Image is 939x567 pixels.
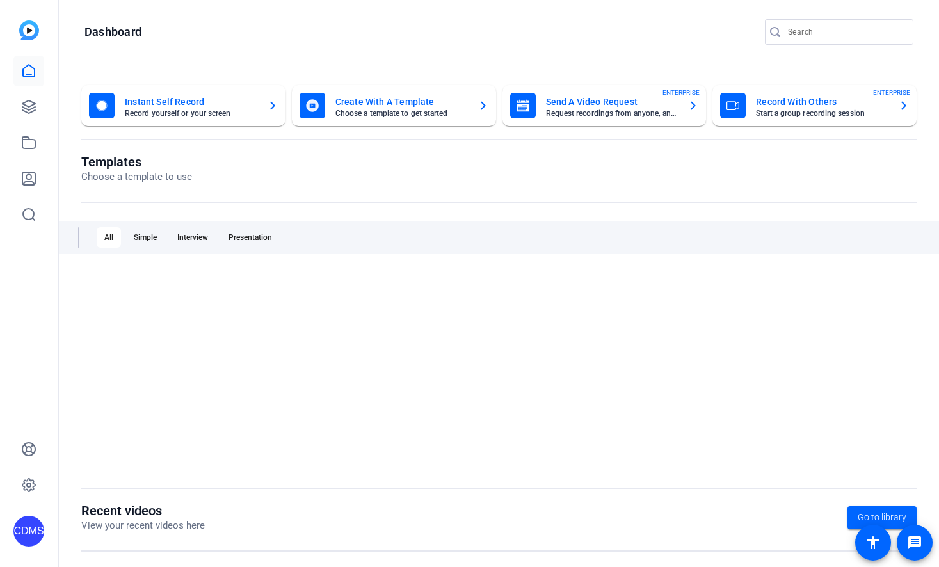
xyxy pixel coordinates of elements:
div: Presentation [221,227,280,248]
img: blue-gradient.svg [19,20,39,40]
div: Simple [126,227,165,248]
button: Create With A TemplateChoose a template to get started [292,85,496,126]
input: Search [788,24,903,40]
h1: Dashboard [84,24,141,40]
p: View your recent videos here [81,518,205,533]
mat-icon: message [907,535,922,550]
button: Instant Self RecordRecord yourself or your screen [81,85,285,126]
mat-card-title: Instant Self Record [125,94,257,109]
mat-card-subtitle: Start a group recording session [756,109,888,117]
mat-card-title: Record With Others [756,94,888,109]
div: Interview [170,227,216,248]
h1: Recent videos [81,503,205,518]
mat-icon: accessibility [865,535,881,550]
a: Go to library [847,506,917,529]
span: ENTERPRISE [662,88,700,97]
mat-card-subtitle: Record yourself or your screen [125,109,257,117]
h1: Templates [81,154,192,170]
button: Record With OthersStart a group recording sessionENTERPRISE [712,85,917,126]
mat-card-title: Send A Video Request [546,94,678,109]
mat-card-subtitle: Request recordings from anyone, anywhere [546,109,678,117]
mat-card-title: Create With A Template [335,94,468,109]
button: Send A Video RequestRequest recordings from anyone, anywhereENTERPRISE [502,85,707,126]
p: Choose a template to use [81,170,192,184]
div: All [97,227,121,248]
span: Go to library [858,511,906,524]
div: CDMS [13,516,44,547]
span: ENTERPRISE [873,88,910,97]
mat-card-subtitle: Choose a template to get started [335,109,468,117]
